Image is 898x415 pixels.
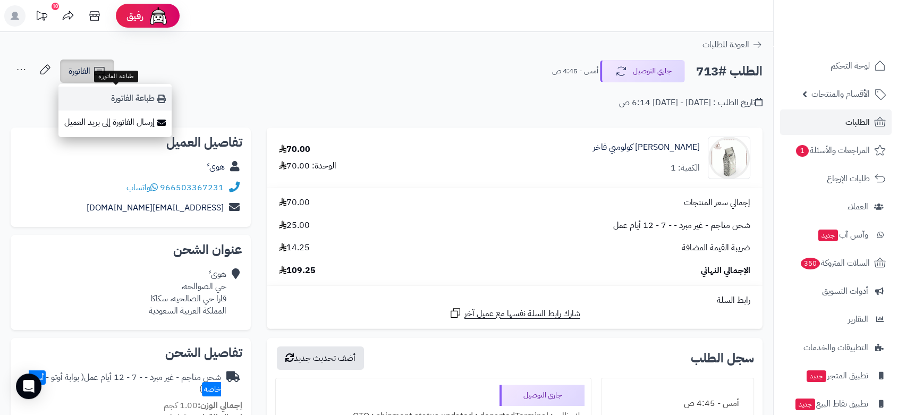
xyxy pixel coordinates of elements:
[696,61,763,82] h2: الطلب #713
[207,160,225,173] a: هوى ً
[831,58,870,73] span: لوحة التحكم
[613,219,750,232] span: شحن مناجم - غير مبرد - - 7 - 12 أيام عمل
[619,97,763,109] div: تاريخ الطلب : [DATE] - [DATE] 6:14 ص
[279,242,310,254] span: 14.25
[16,374,41,399] div: Open Intercom Messenger
[277,346,364,370] button: أضف تحديث جديد
[58,87,172,111] a: طباعة الفاتورة
[160,181,224,194] a: 966503367231
[780,363,892,388] a: تطبيق المتجرجديد
[780,278,892,304] a: أدوات التسويق
[848,199,868,214] span: العملاء
[19,243,242,256] h2: عنوان الشحن
[94,71,138,82] div: طباعة الفاتورة
[271,294,758,307] div: رابط السلة
[682,242,750,254] span: ضريبة القيمة المضافة
[69,65,90,78] span: الفاتورة
[19,371,221,396] div: شحن مناجم - غير مبرد - - 7 - 12 أيام عمل
[827,171,870,186] span: طلبات الإرجاع
[279,219,310,232] span: 25.00
[818,230,838,241] span: جديد
[149,268,226,317] div: هوى ً حي الصوالحه، قارا حي الصالحيه، سكاكا المملكة العربية السعودية
[87,201,224,214] a: [EMAIL_ADDRESS][DOMAIN_NAME]
[701,265,750,277] span: الإجمالي النهائي
[795,145,809,157] span: 1
[795,143,870,158] span: المراجعات والأسئلة
[279,197,310,209] span: 70.00
[148,5,169,27] img: ai-face.png
[671,162,700,174] div: الكمية: 1
[708,137,750,179] img: 1704971680-%D8%AD%D8%A8-%D8%A7%D8%B3%D8%A8%D8%B1%D9%8A%D8%B3%D9%88-1-%D9%83--%D8%A8%D8%B1%D9%8A%D...
[800,256,870,270] span: السلات المتروكة
[780,250,892,276] a: السلات المتروكة350
[58,111,172,134] a: إرسال الفاتورة إلى بريد العميل
[29,370,221,397] span: أسعار خاصة
[848,312,868,327] span: التقارير
[795,399,815,410] span: جديد
[803,340,868,355] span: التطبيقات والخدمات
[126,10,143,22] span: رفيق
[164,399,242,412] small: 1.00 كجم
[608,393,747,414] div: أمس - 4:45 ص
[794,396,868,411] span: تطبيق نقاط البيع
[780,53,892,79] a: لوحة التحكم
[593,141,700,154] a: [PERSON_NAME] كولومبي فاخر
[684,197,750,209] span: إجمالي سعر المنتجات
[800,257,820,270] span: 350
[780,222,892,248] a: وآتس آبجديد
[780,335,892,360] a: التطبيقات والخدمات
[845,115,870,130] span: الطلبات
[126,181,158,194] a: واتساب
[811,87,870,101] span: الأقسام والمنتجات
[806,368,868,383] span: تطبيق المتجر
[60,60,114,83] a: الفاتورة
[499,385,584,406] div: جاري التوصيل
[817,227,868,242] span: وآتس آب
[198,399,242,412] strong: إجمالي الوزن:
[780,138,892,163] a: المراجعات والأسئلة1
[552,66,598,77] small: أمس - 4:45 ص
[780,307,892,332] a: التقارير
[279,265,316,277] span: 109.25
[464,308,580,320] span: شارك رابط السلة نفسها مع عميل آخر
[29,371,221,396] span: ( بوابة أوتو - )
[691,352,754,365] h3: سجل الطلب
[822,284,868,299] span: أدوات التسويق
[600,60,685,82] button: جاري التوصيل
[826,8,888,30] img: logo-2.png
[279,143,310,156] div: 70.00
[807,370,826,382] span: جديد
[52,3,59,10] div: 10
[279,160,336,172] div: الوحدة: 70.00
[449,307,580,320] a: شارك رابط السلة نفسها مع عميل آخر
[19,346,242,359] h2: تفاصيل الشحن
[780,166,892,191] a: طلبات الإرجاع
[780,109,892,135] a: الطلبات
[702,38,763,51] a: العودة للطلبات
[780,194,892,219] a: العملاء
[28,5,55,29] a: تحديثات المنصة
[19,136,242,149] h2: تفاصيل العميل
[702,38,749,51] span: العودة للطلبات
